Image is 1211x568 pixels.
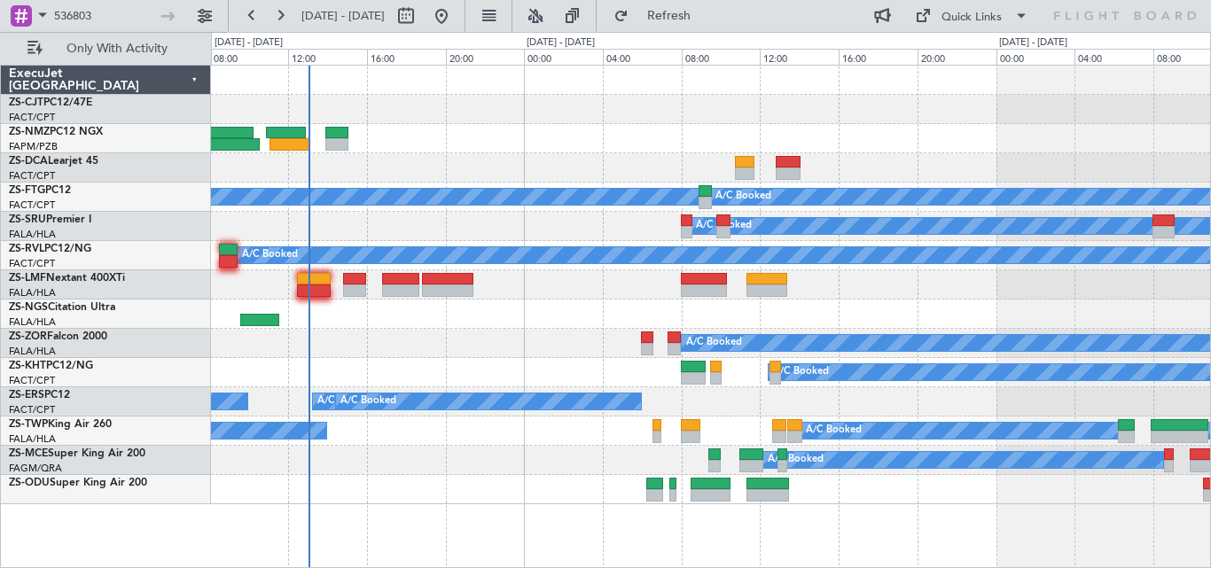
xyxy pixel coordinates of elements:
span: ZS-CJT [9,97,43,108]
a: ZS-CJTPC12/47E [9,97,92,108]
a: ZS-FTGPC12 [9,185,71,196]
span: [DATE] - [DATE] [301,8,385,24]
span: ZS-SRU [9,214,46,225]
div: 00:00 [996,49,1075,65]
div: Quick Links [941,9,1002,27]
div: [DATE] - [DATE] [999,35,1067,51]
input: Trip Number [54,3,156,29]
div: 08:00 [682,49,761,65]
span: ZS-ODU [9,478,50,488]
div: A/C Booked [806,417,862,444]
a: ZS-DCALearjet 45 [9,156,98,167]
span: Only With Activity [46,43,187,55]
span: ZS-FTG [9,185,45,196]
span: ZS-NMZ [9,127,50,137]
div: 12:00 [760,49,839,65]
a: FAPM/PZB [9,140,58,153]
div: A/C Booked [715,183,771,210]
div: 04:00 [1074,49,1153,65]
a: FACT/CPT [9,169,55,183]
div: A/C Booked [317,388,373,415]
div: 00:00 [524,49,603,65]
a: FAGM/QRA [9,462,62,475]
button: Refresh [605,2,712,30]
span: Refresh [632,10,707,22]
span: ZS-LMF [9,273,46,284]
div: 16:00 [367,49,446,65]
span: ZS-DCA [9,156,48,167]
a: ZS-NGSCitation Ultra [9,302,115,313]
a: ZS-ODUSuper King Air 200 [9,478,147,488]
span: ZS-KHT [9,361,46,371]
span: ZS-ERS [9,390,44,401]
div: 20:00 [446,49,525,65]
span: ZS-NGS [9,302,48,313]
button: Only With Activity [20,35,192,63]
a: ZS-TWPKing Air 260 [9,419,112,430]
div: A/C Booked [340,388,396,415]
span: ZS-RVL [9,244,44,254]
div: 08:00 [210,49,289,65]
a: FALA/HLA [9,286,56,300]
div: A/C Booked [696,213,752,239]
a: ZS-ZORFalcon 2000 [9,331,107,342]
a: FACT/CPT [9,374,55,387]
span: ZS-TWP [9,419,48,430]
a: ZS-ERSPC12 [9,390,70,401]
div: 20:00 [918,49,996,65]
div: A/C Booked [773,359,829,385]
div: 04:00 [603,49,682,65]
button: Quick Links [906,2,1037,30]
div: 16:00 [839,49,918,65]
a: ZS-KHTPC12/NG [9,361,93,371]
div: A/C Booked [686,330,742,356]
a: FALA/HLA [9,432,56,446]
a: FACT/CPT [9,403,55,416]
a: FALA/HLA [9,228,56,241]
div: A/C Booked [768,447,824,473]
a: ZS-LMFNextant 400XTi [9,273,125,284]
div: [DATE] - [DATE] [527,35,595,51]
a: FACT/CPT [9,111,55,124]
a: FALA/HLA [9,315,56,329]
div: [DATE] - [DATE] [215,35,283,51]
div: A/C Booked [242,242,298,268]
a: FACT/CPT [9,198,55,212]
div: 12:00 [288,49,367,65]
a: ZS-RVLPC12/NG [9,244,91,254]
span: ZS-ZOR [9,331,47,342]
a: FALA/HLA [9,345,56,358]
a: ZS-MCESuper King Air 200 [9,448,145,459]
a: ZS-SRUPremier I [9,214,91,225]
span: ZS-MCE [9,448,48,459]
a: ZS-NMZPC12 NGX [9,127,103,137]
a: FACT/CPT [9,257,55,270]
